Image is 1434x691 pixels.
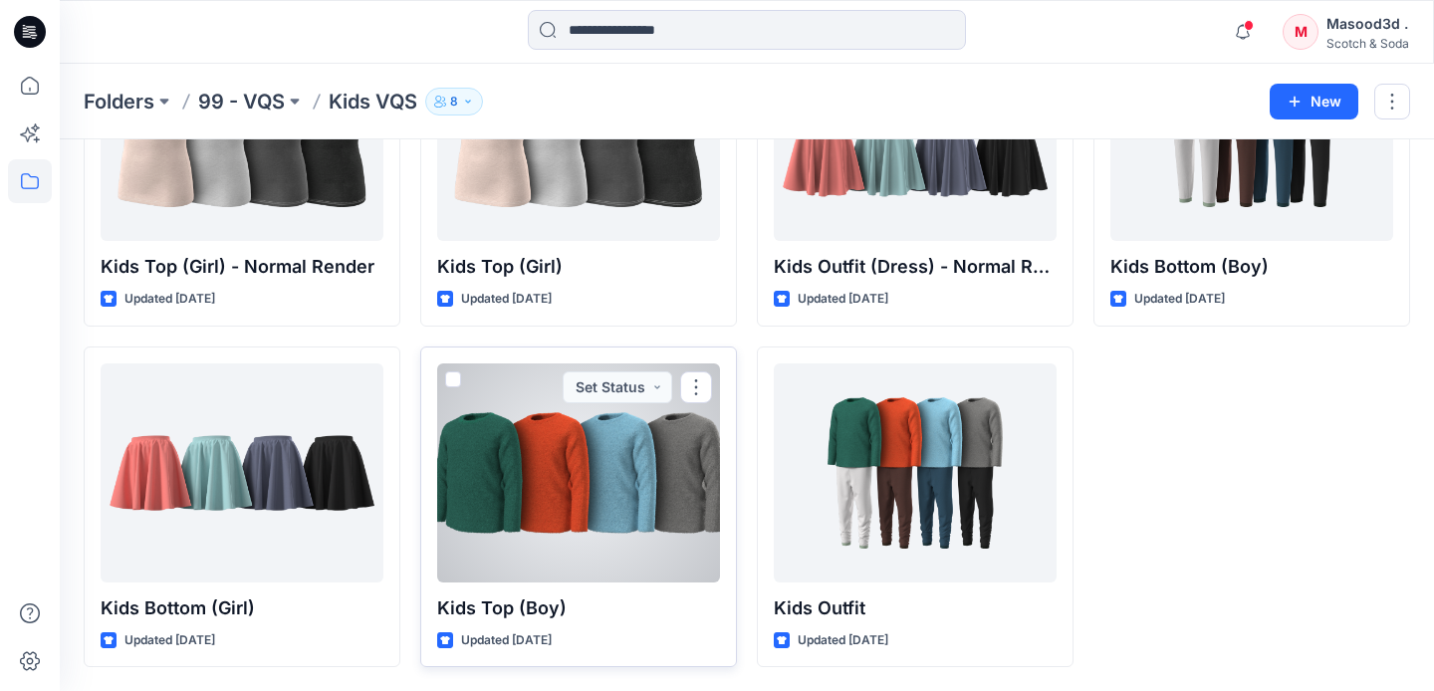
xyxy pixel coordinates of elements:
p: Kids Bottom (Girl) [101,594,383,622]
button: New [1270,84,1358,119]
div: M [1283,14,1318,50]
a: Kids Bottom (Girl) [101,363,383,582]
div: Masood3d . [1326,12,1409,36]
p: Updated [DATE] [798,289,888,310]
p: Kids Outfit [774,594,1057,622]
a: Kids Top (Boy) [437,363,720,582]
div: Scotch & Soda [1326,36,1409,51]
button: 8 [425,88,483,115]
p: Kids VQS [329,88,417,115]
p: Kids Outfit (Dress) - Normal Render [774,253,1057,281]
p: 8 [450,91,458,113]
a: Kids Outfit [774,363,1057,582]
p: Kids Top (Girl) [437,253,720,281]
p: Updated [DATE] [461,630,552,651]
p: Updated [DATE] [1134,289,1225,310]
p: Updated [DATE] [798,630,888,651]
p: Kids Bottom (Boy) [1110,253,1393,281]
p: Updated [DATE] [124,630,215,651]
a: Folders [84,88,154,115]
a: 99 - VQS [198,88,285,115]
p: Updated [DATE] [461,289,552,310]
p: Kids Top (Boy) [437,594,720,622]
p: Updated [DATE] [124,289,215,310]
p: Kids Top (Girl) - Normal Render [101,253,383,281]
